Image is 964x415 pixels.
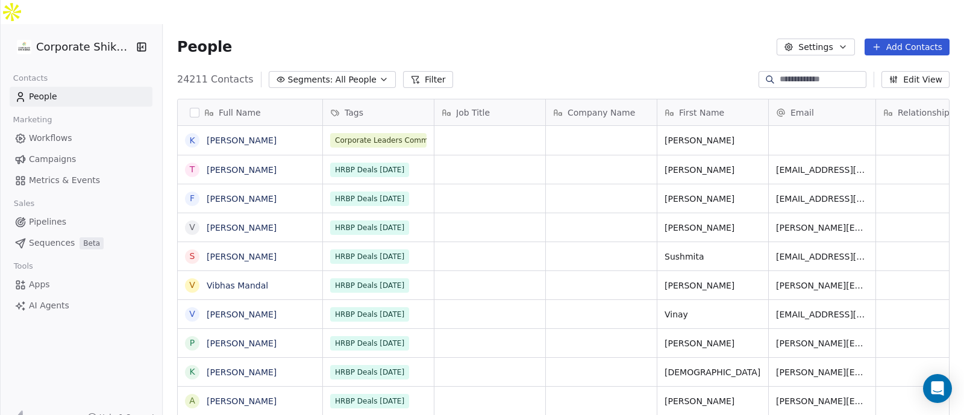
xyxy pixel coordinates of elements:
[207,194,277,204] a: [PERSON_NAME]
[665,308,761,320] span: Vinay
[29,237,75,249] span: Sequences
[189,366,195,378] div: K
[207,367,277,377] a: [PERSON_NAME]
[330,220,409,235] span: HRBP Deals [DATE]
[29,153,76,166] span: Campaigns
[10,212,152,232] a: Pipelines
[10,275,152,295] a: Apps
[776,279,868,292] span: [PERSON_NAME][EMAIL_ADDRESS][DOMAIN_NAME]
[219,107,261,119] span: Full Name
[330,278,409,293] span: HRBP Deals [DATE]
[665,193,761,205] span: [PERSON_NAME]
[330,163,409,177] span: HRBP Deals [DATE]
[865,39,950,55] button: Add Contacts
[189,134,195,147] div: k
[330,336,409,351] span: HRBP Deals [DATE]
[665,337,761,349] span: [PERSON_NAME]
[403,71,453,88] button: Filter
[190,337,195,349] div: P
[207,223,277,232] a: [PERSON_NAME]
[189,308,195,320] div: V
[665,222,761,234] span: [PERSON_NAME]
[330,249,409,264] span: HRBP Deals [DATE]
[10,296,152,316] a: AI Agents
[10,128,152,148] a: Workflows
[665,279,761,292] span: [PERSON_NAME]
[177,38,232,56] span: People
[657,99,768,125] div: First Name
[776,308,868,320] span: [EMAIL_ADDRESS][DOMAIN_NAME]
[665,251,761,263] span: Sushmita
[776,164,868,176] span: [EMAIL_ADDRESS][DOMAIN_NAME]
[29,132,72,145] span: Workflows
[29,278,50,291] span: Apps
[776,366,868,378] span: [PERSON_NAME][EMAIL_ADDRESS][PERSON_NAME][DOMAIN_NAME]
[10,87,152,107] a: People
[190,192,195,205] div: F
[189,279,195,292] div: V
[207,165,277,175] a: [PERSON_NAME]
[207,339,277,348] a: [PERSON_NAME]
[207,136,277,145] a: [PERSON_NAME]
[288,73,333,86] span: Segments:
[36,39,133,55] span: Corporate Shiksha
[776,222,868,234] span: [PERSON_NAME][EMAIL_ADDRESS][DOMAIN_NAME]
[8,69,53,87] span: Contacts
[207,252,277,261] a: [PERSON_NAME]
[546,99,657,125] div: Company Name
[665,134,761,146] span: [PERSON_NAME]
[776,395,868,407] span: [PERSON_NAME][EMAIL_ADDRESS][PERSON_NAME][DOMAIN_NAME]
[568,107,635,119] span: Company Name
[679,107,724,119] span: First Name
[8,111,57,129] span: Marketing
[189,221,195,234] div: V
[80,237,104,249] span: Beta
[330,192,409,206] span: HRBP Deals [DATE]
[776,337,868,349] span: [PERSON_NAME][EMAIL_ADDRESS][DOMAIN_NAME]
[190,163,195,176] div: T
[17,40,31,54] img: CorporateShiksha.png
[8,195,40,213] span: Sales
[207,281,268,290] a: Vibhas Mandal
[456,107,490,119] span: Job Title
[29,174,100,187] span: Metrics & Events
[29,216,66,228] span: Pipelines
[345,107,363,119] span: Tags
[207,310,277,319] a: [PERSON_NAME]
[14,37,128,57] button: Corporate Shiksha
[434,99,545,125] div: Job Title
[8,257,38,275] span: Tools
[330,307,409,322] span: HRBP Deals [DATE]
[10,170,152,190] a: Metrics & Events
[323,99,434,125] div: Tags
[330,394,409,408] span: HRBP Deals [DATE]
[207,396,277,406] a: [PERSON_NAME]
[336,73,377,86] span: All People
[330,365,409,379] span: HRBP Deals [DATE]
[776,251,868,263] span: [EMAIL_ADDRESS][DOMAIN_NAME]
[769,99,875,125] div: Email
[665,366,761,378] span: [DEMOGRAPHIC_DATA]
[923,374,952,403] div: Open Intercom Messenger
[190,250,195,263] div: S
[29,299,69,312] span: AI Agents
[10,233,152,253] a: SequencesBeta
[330,133,427,148] span: Corporate Leaders Community (CLC) by Corporate Shiksha
[777,39,854,55] button: Settings
[881,71,950,88] button: Edit View
[776,193,868,205] span: [EMAIL_ADDRESS][DOMAIN_NAME]
[29,90,57,103] span: People
[665,395,761,407] span: [PERSON_NAME]
[665,164,761,176] span: [PERSON_NAME]
[178,99,322,125] div: Full Name
[177,72,254,87] span: 24211 Contacts
[10,149,152,169] a: Campaigns
[790,107,814,119] span: Email
[189,395,195,407] div: A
